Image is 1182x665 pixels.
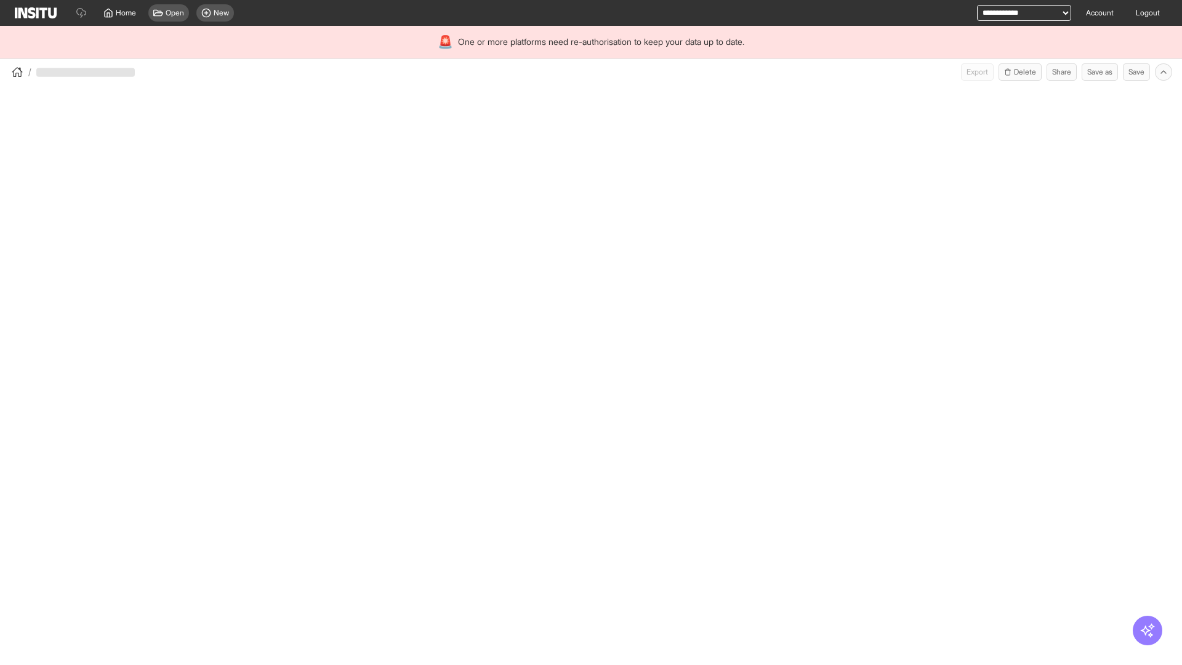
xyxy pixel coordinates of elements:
[10,65,31,79] button: /
[961,63,994,81] button: Export
[214,8,229,18] span: New
[438,33,453,50] div: 🚨
[1123,63,1150,81] button: Save
[961,63,994,81] span: Can currently only export from Insights reports.
[28,66,31,78] span: /
[999,63,1042,81] button: Delete
[458,36,744,48] span: One or more platforms need re-authorisation to keep your data up to date.
[1047,63,1077,81] button: Share
[116,8,136,18] span: Home
[166,8,184,18] span: Open
[1082,63,1118,81] button: Save as
[15,7,57,18] img: Logo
